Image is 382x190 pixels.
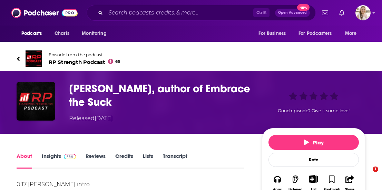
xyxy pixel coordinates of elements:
span: Podcasts [21,29,42,38]
span: Open Advanced [278,11,307,15]
span: 1 [373,167,378,172]
button: open menu [17,27,51,40]
a: Transcript [163,153,187,169]
a: Charts [50,27,74,40]
img: RP Strength Podcast [26,50,42,67]
div: Released [DATE] [69,114,113,123]
a: RP Strength PodcastEpisode from the podcastRP Strength Podcast65 [17,50,365,67]
a: Credits [115,153,133,169]
span: Charts [55,29,69,38]
a: Show notifications dropdown [319,7,331,19]
button: open menu [294,27,342,40]
a: Reviews [86,153,106,169]
a: About [17,153,32,169]
iframe: Intercom live chat [359,167,375,183]
button: open menu [77,27,115,40]
span: Monitoring [82,29,106,38]
a: Show notifications dropdown [336,7,347,19]
span: Good episode? Give it some love! [278,108,350,113]
span: Play [304,139,324,146]
span: 65 [115,60,120,63]
img: Podchaser - Follow, Share and Rate Podcasts [11,6,78,19]
a: InsightsPodchaser Pro [42,153,76,169]
a: Lists [143,153,153,169]
button: Show More Button [306,175,321,183]
button: open menu [340,27,365,40]
span: For Podcasters [298,29,332,38]
img: Podchaser Pro [64,154,76,159]
button: Play [268,135,359,150]
button: Open AdvancedNew [275,9,310,17]
span: Ctrl K [253,8,270,17]
img: Brent Gleeson, author of Embrace the Suck [17,82,55,121]
span: New [297,4,310,11]
button: open menu [254,27,294,40]
span: Episode from the podcast [49,52,120,57]
span: RP Strength Podcast [49,59,120,65]
span: Logged in as acquavie [355,5,371,20]
img: User Profile [355,5,371,20]
h1: Brent Gleeson, author of Embrace the Suck [69,82,251,109]
button: Show profile menu [355,5,371,20]
div: Search podcasts, credits, & more... [87,5,316,21]
span: More [345,29,357,38]
input: Search podcasts, credits, & more... [106,7,253,18]
span: For Business [258,29,286,38]
div: Rate [268,153,359,167]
